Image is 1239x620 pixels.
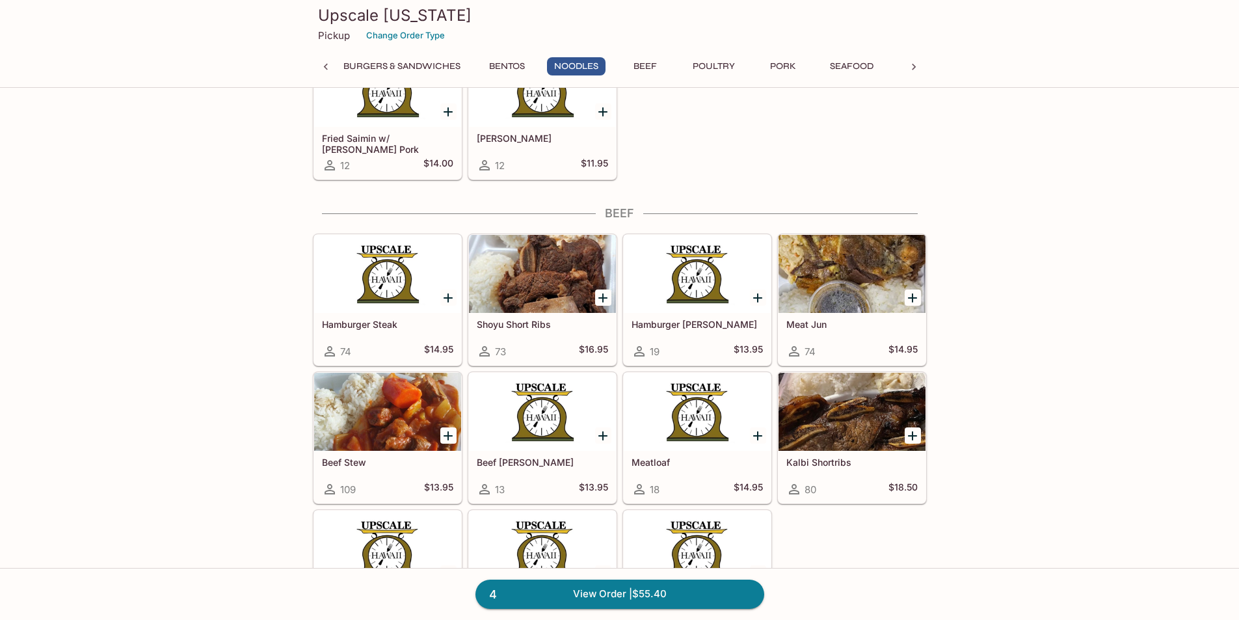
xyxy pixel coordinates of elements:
[778,372,926,504] a: Kalbi Shortribs80$18.50
[786,457,918,468] h5: Kalbi Shortribs
[650,483,659,496] span: 18
[685,57,743,75] button: Poultry
[440,290,457,306] button: Add Hamburger Steak
[805,345,816,358] span: 74
[360,25,451,46] button: Change Order Type
[313,372,462,504] a: Beef Stew109$13.95
[905,427,921,444] button: Add Kalbi Shortribs
[313,206,927,221] h4: Beef
[547,57,606,75] button: Noodles
[632,457,763,468] h5: Meatloaf
[495,159,505,172] span: 12
[495,483,505,496] span: 13
[750,427,766,444] button: Add Meatloaf
[624,511,771,589] div: NY Steak
[579,481,608,497] h5: $13.95
[477,457,608,468] h5: Beef [PERSON_NAME]
[322,319,453,330] h5: Hamburger Steak
[481,586,505,604] span: 4
[892,57,950,75] button: Bowls
[805,483,816,496] span: 80
[314,235,461,313] div: Hamburger Steak
[340,159,350,172] span: 12
[888,481,918,497] h5: $18.50
[624,235,771,313] div: Hamburger Curry
[595,565,611,582] button: Add Roast Beef
[318,29,350,42] p: Pickup
[314,49,461,127] div: Fried Saimin w/ Teri Pork
[424,344,453,359] h5: $14.95
[423,157,453,173] h5: $14.00
[440,427,457,444] button: Add Beef Stew
[786,319,918,330] h5: Meat Jun
[595,427,611,444] button: Add Beef Curry
[616,57,674,75] button: Beef
[778,234,926,366] a: Meat Jun74$14.95
[468,234,617,366] a: Shoyu Short Ribs73$16.95
[734,344,763,359] h5: $13.95
[624,373,771,451] div: Meatloaf
[314,373,461,451] div: Beef Stew
[779,373,926,451] div: Kalbi Shortribs
[632,319,763,330] h5: Hamburger [PERSON_NAME]
[468,48,617,180] a: [PERSON_NAME]12$11.95
[477,319,608,330] h5: Shoyu Short Ribs
[469,511,616,589] div: Roast Beef
[650,345,659,358] span: 19
[888,344,918,359] h5: $14.95
[313,48,462,180] a: Fried Saimin w/ [PERSON_NAME] Pork12$14.00
[322,457,453,468] h5: Beef Stew
[581,157,608,173] h5: $11.95
[478,57,537,75] button: Bentos
[469,235,616,313] div: Shoyu Short Ribs
[469,373,616,451] div: Beef Curry
[623,234,771,366] a: Hamburger [PERSON_NAME]19$13.95
[313,234,462,366] a: Hamburger Steak74$14.95
[754,57,812,75] button: Pork
[595,290,611,306] button: Add Shoyu Short Ribs
[440,565,457,582] button: Add Teri Beef
[322,133,453,154] h5: Fried Saimin w/ [PERSON_NAME] Pork
[623,372,771,504] a: Meatloaf18$14.95
[424,481,453,497] h5: $13.95
[823,57,881,75] button: Seafood
[495,345,506,358] span: 73
[477,133,608,144] h5: [PERSON_NAME]
[314,511,461,589] div: Teri Beef
[340,483,356,496] span: 109
[750,290,766,306] button: Add Hamburger Curry
[440,103,457,120] button: Add Fried Saimin w/ Teri Pork
[595,103,611,120] button: Add Wonton Min
[475,580,764,608] a: 4View Order |$55.40
[750,565,766,582] button: Add NY Steak
[579,344,608,359] h5: $16.95
[905,290,921,306] button: Add Meat Jun
[469,49,616,127] div: Wonton Min
[779,235,926,313] div: Meat Jun
[318,5,922,25] h3: Upscale [US_STATE]
[468,372,617,504] a: Beef [PERSON_NAME]13$13.95
[734,481,763,497] h5: $14.95
[336,57,468,75] button: Burgers & Sandwiches
[340,345,351,358] span: 74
